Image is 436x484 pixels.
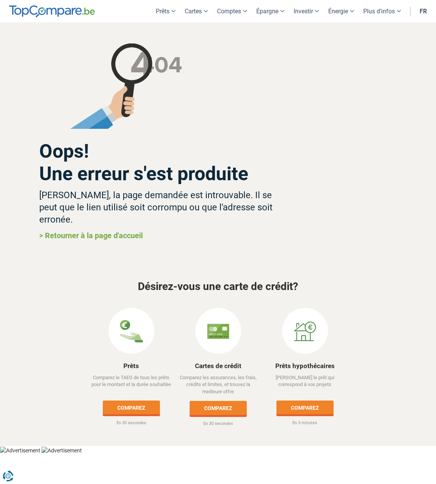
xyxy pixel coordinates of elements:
[262,420,348,426] p: En 3 minutes
[207,320,230,343] img: Cartes de crédit
[42,447,82,454] img: Advertisement
[195,362,241,370] a: Cartes de crédit
[39,189,274,226] h3: [PERSON_NAME], la page demandée est introuvable. Il se peut que le lien utilisé soit corrompu ou ...
[39,281,397,293] h3: Désirez-vous une carte de crédit?
[39,140,274,185] h2: Oops! Une erreur s'est produite
[88,374,174,395] p: Comparez le TAEG de tous les prêts pour le montant et la durée souhaitée
[294,320,316,343] img: Prêts hypothécaires
[175,374,261,396] p: Comparez les assurances, les frais, crédits et limites, et trouvez la meilleure offre
[70,43,181,129] img: magnifying glass not found
[276,401,334,414] a: Comparez
[262,374,348,395] p: [PERSON_NAME] le prêt qui correspond à vos projets
[103,401,160,414] a: Comparez
[123,362,139,370] a: Prêts
[39,231,143,240] a: > Retourner à la page d'accueil
[190,401,247,415] a: Comparez
[9,5,95,18] img: TopCompare
[175,421,261,427] p: En 30 secondes
[88,420,174,426] p: En 30 secondes
[120,320,143,343] img: Prêts
[275,362,335,370] a: Prêts hypothécaires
